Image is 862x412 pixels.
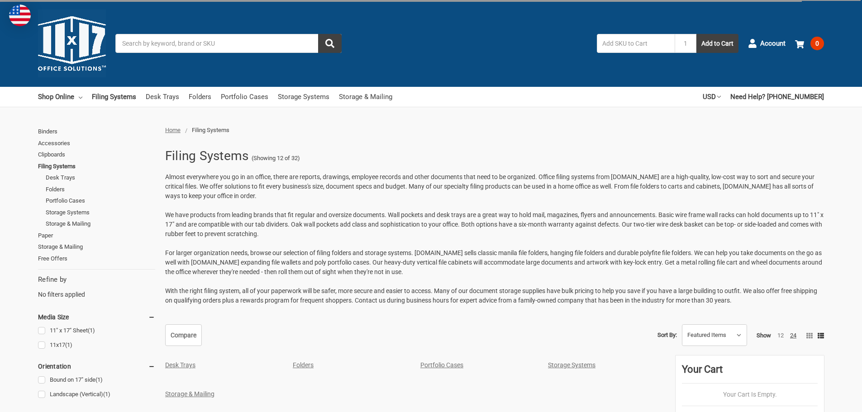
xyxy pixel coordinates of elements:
a: Portfolio Cases [221,87,268,107]
a: 0 [795,32,824,55]
a: Paper [38,230,155,242]
a: 11x17 [38,339,155,351]
a: Filing Systems [38,161,155,172]
input: Add SKU to Cart [597,34,675,53]
label: Sort By: [657,328,677,342]
a: Storage Systems [278,87,329,107]
span: (1) [103,391,110,398]
p: With the right filing system, all of your paperwork will be safer, more secure and easier to acce... [165,286,824,305]
a: USD [703,87,721,107]
a: Desk Trays [146,87,179,107]
a: 12 [777,332,784,339]
a: Binders [38,126,155,137]
a: Folders [189,87,211,107]
span: (Showing 12 of 32) [252,154,300,163]
a: Bound on 17" side [38,374,155,386]
input: Search by keyword, brand or SKU [115,34,342,53]
a: Storage & Mailing [46,218,155,230]
h1: Filing Systems [165,144,249,168]
a: Storage Systems [46,207,155,218]
span: Filing Systems [192,127,229,133]
p: Your Cart Is Empty. [682,390,818,399]
h5: Refine by [38,275,155,285]
span: (1) [88,327,95,334]
a: Storage & Mailing [38,241,155,253]
button: Add to Cart [696,34,738,53]
iframe: Google Customer Reviews [787,388,862,412]
a: Accessories [38,137,155,149]
a: Need Help? [PHONE_NUMBER] [730,87,824,107]
a: Portfolio Cases [46,195,155,207]
a: Clipboards [38,149,155,161]
a: Storage & Mailing [339,87,392,107]
a: Storage Systems [548,361,595,369]
img: 11x17.com [38,9,106,77]
a: Shop Online [38,87,82,107]
a: Filing Systems [92,87,136,107]
span: Show [757,332,771,339]
div: No filters applied [38,275,155,299]
a: Compare [165,324,202,346]
a: Folders [46,184,155,195]
p: For larger organization needs, browse our selection of filing folders and storage systems. [DOMAI... [165,248,824,277]
a: 24 [790,332,796,339]
a: Portfolio Cases [420,361,463,369]
a: Storage & Mailing [165,390,214,398]
a: 11" x 17" Sheet [38,325,155,337]
span: Account [760,38,786,49]
a: Landscape (Vertical) [38,388,155,401]
div: Your Cart [682,362,818,384]
a: Desk Trays [165,361,195,369]
span: (1) [65,341,72,348]
span: (1) [95,376,103,383]
a: Folders [293,361,314,369]
h5: Orientation [38,361,155,372]
span: 0 [810,37,824,50]
img: duty and tax information for United States [9,5,31,26]
a: Home [165,127,181,133]
a: Desk Trays [46,172,155,184]
h5: Media Size [38,312,155,322]
p: Almost everywhere you go in an office, there are reports, drawings, employee records and other do... [165,172,824,201]
p: We have products from leading brands that fit regular and oversize documents. Wall pockets and de... [165,210,824,239]
a: Account [748,32,786,55]
a: Free Offers [38,253,155,265]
